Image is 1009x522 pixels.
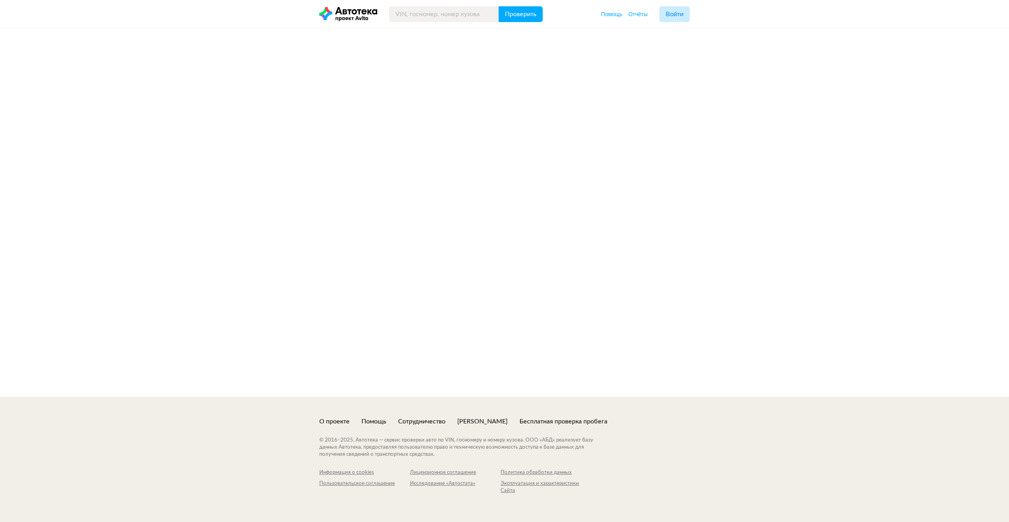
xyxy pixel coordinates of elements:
[361,417,386,426] a: Помощь
[501,469,591,476] a: Политика обработки данных
[457,417,508,426] a: [PERSON_NAME]
[666,11,683,17] span: Войти
[319,469,410,476] a: Информация о cookies
[628,10,648,18] a: Отчёты
[659,6,690,22] button: Войти
[319,417,350,426] a: О проекте
[389,6,499,22] input: VIN, госномер, номер кузова
[501,480,591,494] a: Эксплуатация и характеристики Сайта
[499,6,543,22] button: Проверить
[319,480,410,487] div: Пользовательское соглашение
[319,480,410,494] a: Пользовательское соглашение
[398,417,445,426] a: Сотрудничество
[519,417,607,426] a: Бесплатная проверка пробега
[601,11,622,17] span: Помощь
[410,469,501,476] a: Лицензионное соглашение
[601,10,622,18] a: Помощь
[410,480,501,487] div: Исследование «Автостата»
[628,11,648,17] span: Отчёты
[319,437,609,458] div: © 2016– 2025 . Автотека — сервис проверки авто по VIN, госномеру и номеру кузова. ООО «АБД» реали...
[505,11,536,17] span: Проверить
[410,480,501,494] a: Исследование «Автостата»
